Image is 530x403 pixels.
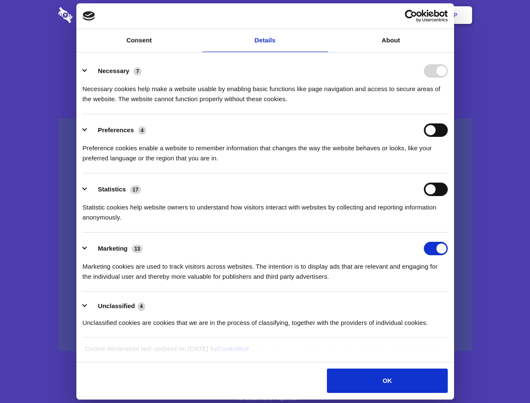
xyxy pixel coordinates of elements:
label: Preferences [98,126,134,133]
a: About [328,29,454,52]
button: OK [327,369,447,393]
div: Preference cookies enable a website to remember information that changes the way the website beha... [83,137,448,163]
a: Login [381,2,417,28]
iframe: Drift Widget Chat Controller [488,361,520,393]
button: Marketing (13) [83,242,148,255]
span: 4 [138,302,146,311]
div: Necessary cookies help make a website usable by enabling basic functions like page navigation and... [83,78,448,104]
div: Unclassified cookies are cookies that we are in the process of classifying, together with the pro... [83,311,448,328]
button: Unclassified (4) [83,301,151,311]
a: Consent [76,29,202,52]
label: Necessary [98,67,129,74]
div: Statistic cookies help website owners to understand how visitors interact with websites by collec... [83,196,448,222]
h1: Eliminate Slack Data Loss. [58,38,472,68]
a: Usercentrics Cookiebot - opens in a new window [374,10,448,22]
span: 13 [132,245,143,253]
div: Cookie declaration last updated on [DATE] by [78,344,452,360]
a: Pricing [246,2,283,28]
img: logo-wordmark-white-trans-d4663122ce5f474addd5e946df7df03e33cb6a1c49d2221995e7729f52c070b2.svg [58,7,130,23]
span: 17 [130,186,141,194]
a: Contact [340,2,379,28]
h4: Auto-redaction of sensitive data, encrypted data sharing and self-destructing private chats. Shar... [58,76,472,104]
img: logo [83,11,95,21]
button: Preferences (4) [83,123,151,137]
button: Statistics (17) [83,183,146,196]
button: Necessary (7) [83,64,147,78]
a: Cookiebot [217,345,249,352]
span: 7 [133,67,141,76]
span: 4 [138,126,146,135]
label: Statistics [98,186,126,193]
a: Details [202,29,328,52]
label: Marketing [98,245,128,252]
a: Wistia video thumbnail [58,118,472,351]
div: Marketing cookies are used to track visitors across websites. The intention is to display ads tha... [83,255,448,282]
